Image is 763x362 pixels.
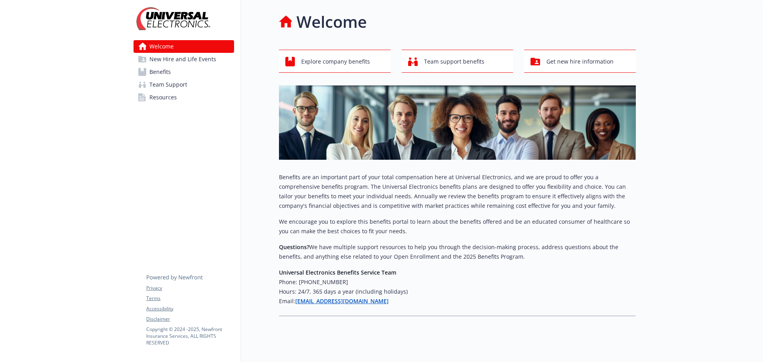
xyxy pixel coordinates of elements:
h1: Welcome [296,10,367,34]
span: Explore company benefits [301,54,370,69]
button: Get new hire information [524,50,636,73]
a: Welcome [134,40,234,53]
p: We encourage you to explore this benefits portal to learn about the benefits offered and be an ed... [279,217,636,236]
a: Accessibility [146,305,234,312]
strong: Universal Electronics Benefits Service Team [279,269,396,276]
a: Benefits [134,66,234,78]
span: Team Support [149,78,187,91]
p: Benefits are an important part of your total compensation here at Universal Electronics, and we a... [279,172,636,211]
a: Resources [134,91,234,104]
img: overview page banner [279,85,636,160]
button: Team support benefits [402,50,513,73]
p: Copyright © 2024 - 2025 , Newfront Insurance Services, ALL RIGHTS RESERVED [146,326,234,346]
span: Resources [149,91,177,104]
h6: Phone: [PHONE_NUMBER] [279,277,636,287]
p: We have multiple support resources to help you through the decision-making process, address quest... [279,242,636,261]
h6: Email: [279,296,636,306]
h6: Hours: 24/7, 365 days a year (including holidays)​ [279,287,636,296]
a: [EMAIL_ADDRESS][DOMAIN_NAME] [295,297,389,305]
a: Terms [146,295,234,302]
span: New Hire and Life Events [149,53,216,66]
span: Get new hire information [546,54,614,69]
button: Explore company benefits [279,50,391,73]
span: Benefits [149,66,171,78]
span: Team support benefits [424,54,484,69]
a: New Hire and Life Events [134,53,234,66]
span: Welcome [149,40,174,53]
a: Disclaimer [146,316,234,323]
strong: Questions? [279,243,309,251]
a: Privacy [146,285,234,292]
a: Team Support [134,78,234,91]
